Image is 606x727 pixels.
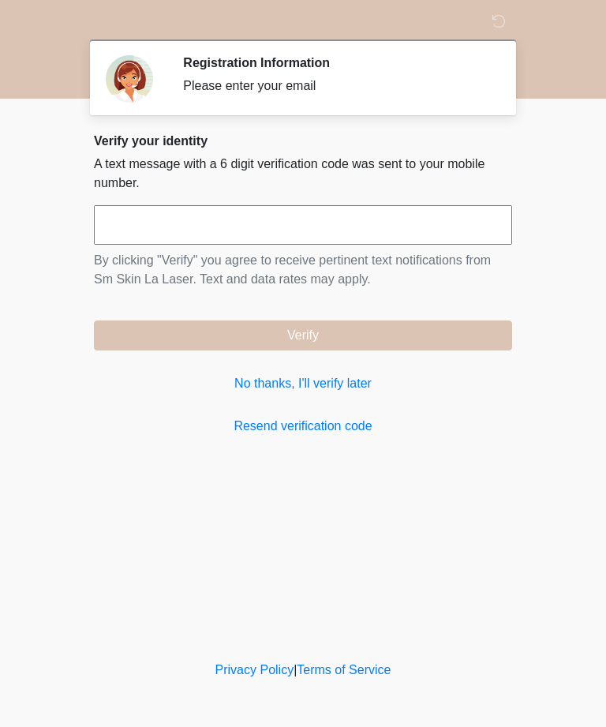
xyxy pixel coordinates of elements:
[94,320,512,350] button: Verify
[297,663,391,676] a: Terms of Service
[94,417,512,436] a: Resend verification code
[94,374,512,393] a: No thanks, I'll verify later
[106,55,153,103] img: Agent Avatar
[78,12,99,32] img: Sm Skin La Laser Logo
[183,55,488,70] h2: Registration Information
[294,663,297,676] a: |
[215,663,294,676] a: Privacy Policy
[183,77,488,96] div: Please enter your email
[94,155,512,193] p: A text message with a 6 digit verification code was sent to your mobile number.
[94,133,512,148] h2: Verify your identity
[94,251,512,289] p: By clicking "Verify" you agree to receive pertinent text notifications from Sm Skin La Laser. Tex...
